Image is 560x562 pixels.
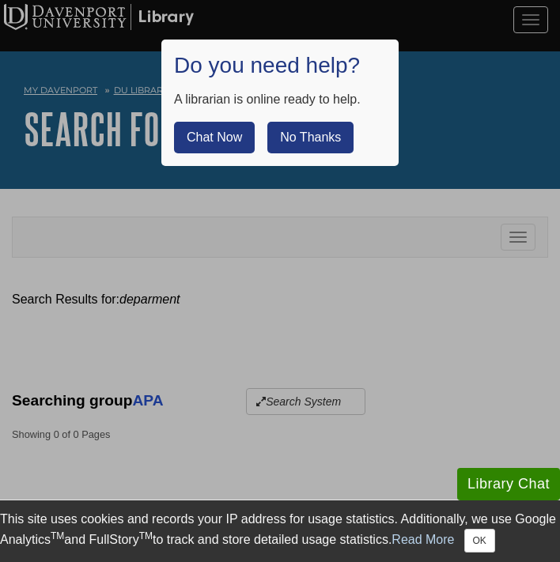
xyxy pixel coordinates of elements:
button: Library Chat [457,468,560,500]
button: Close [464,529,495,553]
button: Chat Now [174,122,255,153]
button: No Thanks [267,122,354,153]
sup: TM [51,530,64,541]
a: Read More [392,533,454,546]
h1: Do you need help? [174,52,386,79]
div: A librarian is online ready to help. [174,90,386,109]
sup: TM [139,530,153,541]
